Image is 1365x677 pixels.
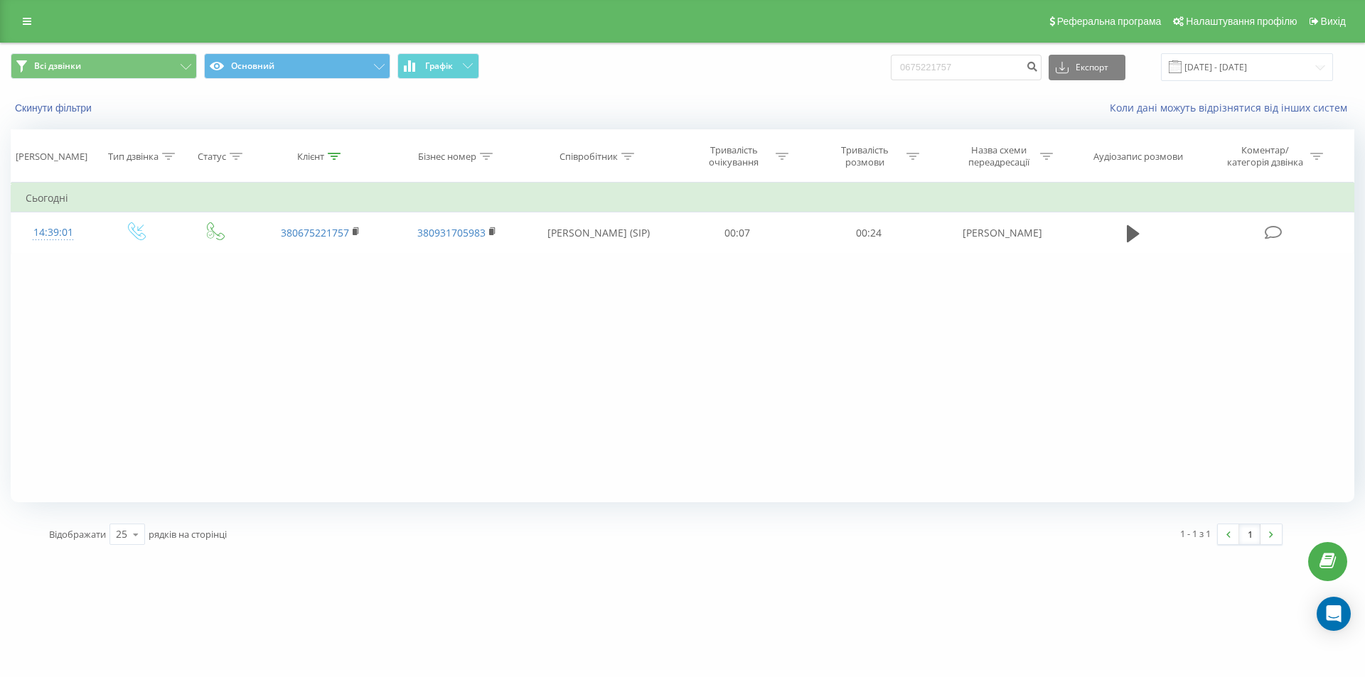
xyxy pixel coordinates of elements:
[1110,101,1354,114] a: Коли дані можуть відрізнятися вiд інших систем
[827,144,903,168] div: Тривалість розмови
[397,53,479,79] button: Графік
[418,151,476,163] div: Бізнес номер
[525,212,672,254] td: [PERSON_NAME] (SIP)
[1049,55,1125,80] button: Експорт
[1186,16,1297,27] span: Налаштування профілю
[204,53,390,79] button: Основний
[1224,144,1307,168] div: Коментар/категорія дзвінка
[891,55,1042,80] input: Пошук за номером
[934,212,1071,254] td: [PERSON_NAME]
[1321,16,1346,27] span: Вихід
[1093,151,1183,163] div: Аудіозапис розмови
[1239,524,1260,544] a: 1
[696,144,772,168] div: Тривалість очікування
[16,151,87,163] div: [PERSON_NAME]
[108,151,159,163] div: Тип дзвінка
[425,61,453,71] span: Графік
[116,527,127,541] div: 25
[149,528,227,541] span: рядків на сторінці
[1180,526,1211,541] div: 1 - 1 з 1
[11,53,197,79] button: Всі дзвінки
[34,60,81,72] span: Всі дзвінки
[803,212,933,254] td: 00:24
[1317,597,1351,631] div: Open Intercom Messenger
[26,219,81,247] div: 14:39:01
[11,184,1354,212] td: Сьогодні
[198,151,226,163] div: Статус
[1057,16,1162,27] span: Реферальна програма
[960,144,1037,168] div: Назва схеми переадресації
[281,226,349,239] a: 380675221757
[297,151,324,163] div: Клієнт
[417,226,486,239] a: 380931705983
[672,212,803,254] td: 00:07
[11,102,99,114] button: Скинути фільтри
[49,528,106,541] span: Відображати
[560,151,618,163] div: Співробітник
